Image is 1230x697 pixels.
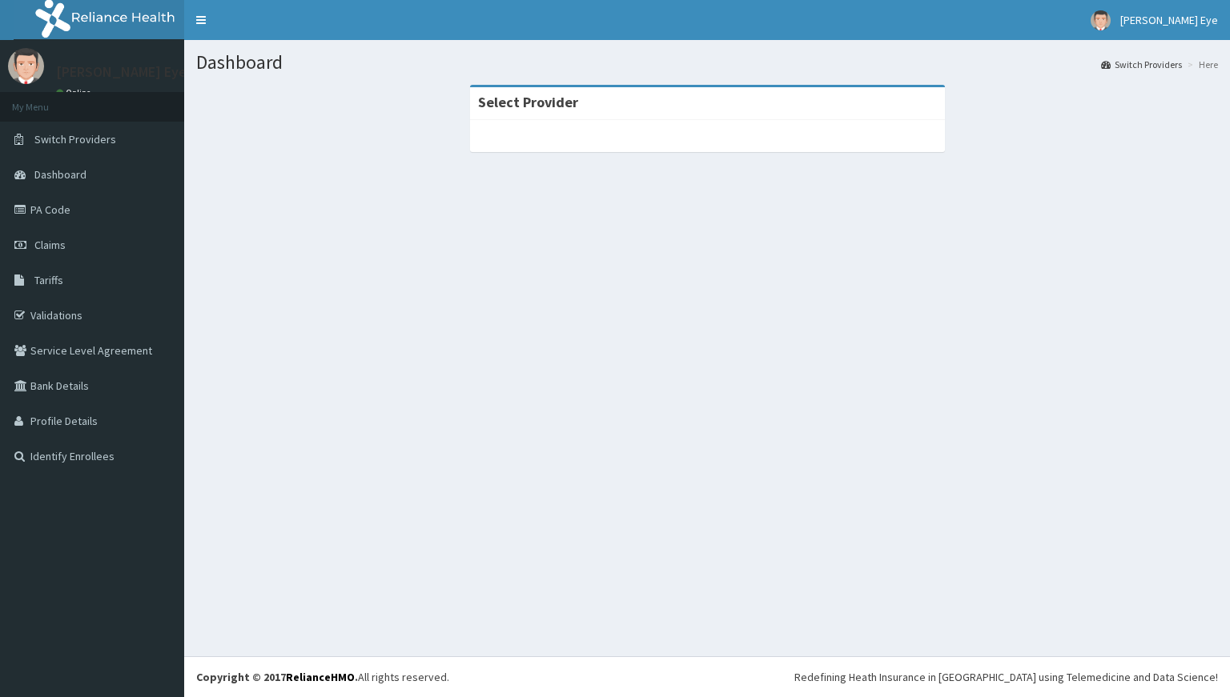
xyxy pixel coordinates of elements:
a: Online [56,87,94,98]
a: Switch Providers [1101,58,1182,71]
p: [PERSON_NAME] Eye [56,65,187,79]
img: User Image [1091,10,1111,30]
div: Redefining Heath Insurance in [GEOGRAPHIC_DATA] using Telemedicine and Data Science! [794,669,1218,685]
span: Dashboard [34,167,86,182]
footer: All rights reserved. [184,656,1230,697]
strong: Select Provider [478,93,578,111]
li: Here [1184,58,1218,71]
span: Switch Providers [34,132,116,146]
a: RelianceHMO [286,670,355,684]
span: Tariffs [34,273,63,287]
h1: Dashboard [196,52,1218,73]
strong: Copyright © 2017 . [196,670,358,684]
span: Claims [34,238,66,252]
img: User Image [8,48,44,84]
span: [PERSON_NAME] Eye [1120,13,1218,27]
